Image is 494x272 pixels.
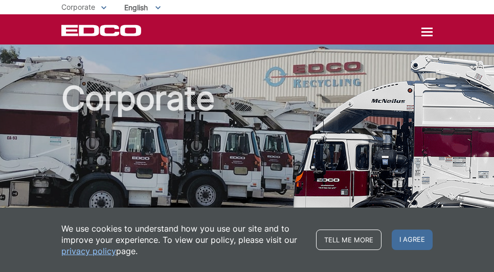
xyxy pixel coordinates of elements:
[61,223,306,257] p: We use cookies to understand how you use our site and to improve your experience. To view our pol...
[61,3,95,11] span: Corporate
[392,230,433,250] span: I agree
[61,25,143,36] a: EDCD logo. Return to the homepage.
[61,245,116,257] a: privacy policy
[316,230,381,250] a: Tell me more
[61,82,433,244] h1: Corporate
